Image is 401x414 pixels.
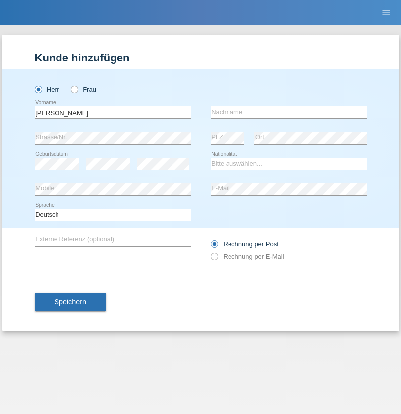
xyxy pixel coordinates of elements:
[211,253,217,265] input: Rechnung per E-Mail
[381,8,391,18] i: menu
[35,86,41,92] input: Herr
[376,9,396,15] a: menu
[211,240,279,248] label: Rechnung per Post
[211,253,284,260] label: Rechnung per E-Mail
[35,52,367,64] h1: Kunde hinzufügen
[71,86,77,92] input: Frau
[35,86,59,93] label: Herr
[71,86,96,93] label: Frau
[55,298,86,306] span: Speichern
[211,240,217,253] input: Rechnung per Post
[35,293,106,311] button: Speichern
